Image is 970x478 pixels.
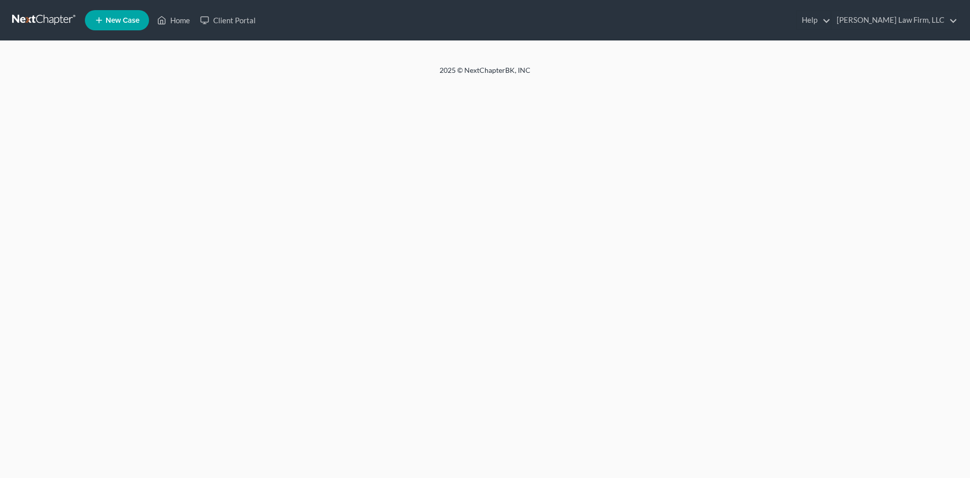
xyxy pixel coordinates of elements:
[832,11,957,29] a: [PERSON_NAME] Law Firm, LLC
[197,65,773,83] div: 2025 © NextChapterBK, INC
[195,11,261,29] a: Client Portal
[797,11,831,29] a: Help
[152,11,195,29] a: Home
[85,10,149,30] new-legal-case-button: New Case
